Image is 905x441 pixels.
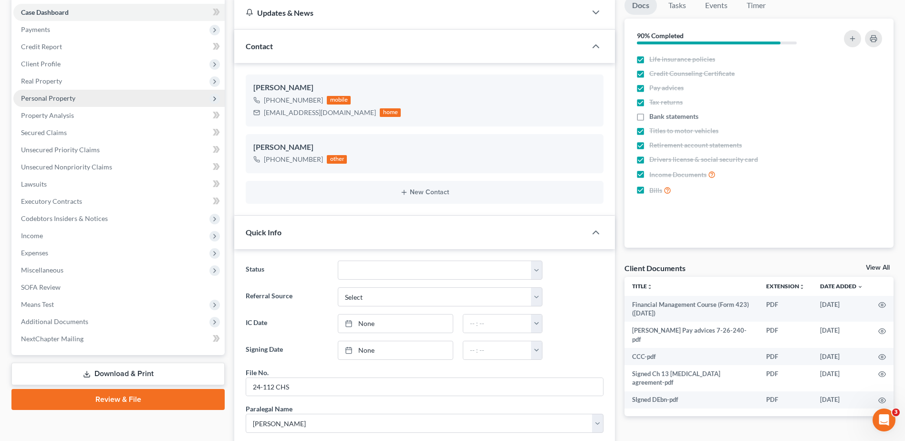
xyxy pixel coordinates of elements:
[21,214,108,222] span: Codebtors Insiders & Notices
[253,142,596,153] div: [PERSON_NAME]
[21,197,82,205] span: Executory Contracts
[812,296,871,322] td: [DATE]
[13,193,225,210] a: Executory Contracts
[624,296,759,322] td: Financial Management Course (Form 423) ([DATE])
[338,315,453,333] a: None
[649,126,718,136] span: Titles to motor vehicles
[21,25,50,33] span: Payments
[649,69,735,78] span: Credit Counseling Certificate
[624,365,759,391] td: Signed Ch 13 [MEDICAL_DATA] agreement-pdf
[13,4,225,21] a: Case Dashboard
[866,264,890,271] a: View All
[13,279,225,296] a: SOFA Review
[649,112,698,121] span: Bank statements
[327,96,351,105] div: mobile
[649,83,684,93] span: Pay advices
[246,8,575,18] div: Updates & News
[21,283,61,291] span: SOFA Review
[21,111,74,119] span: Property Analysis
[264,108,376,117] div: [EMAIL_ADDRESS][DOMAIN_NAME]
[632,283,653,290] a: Titleunfold_more
[892,409,900,416] span: 3
[857,284,863,290] i: expand_more
[253,189,596,196] button: New Contact
[647,284,653,290] i: unfold_more
[759,296,812,322] td: PDF
[21,231,43,240] span: Income
[21,300,54,308] span: Means Test
[649,140,742,150] span: Retirement account statements
[463,315,531,333] input: -- : --
[759,365,812,391] td: PDF
[463,341,531,359] input: -- : --
[799,284,805,290] i: unfold_more
[246,404,292,414] div: Paralegal Name
[624,263,686,273] div: Client Documents
[759,348,812,365] td: PDF
[812,391,871,409] td: [DATE]
[327,155,347,164] div: other
[649,186,662,195] span: Bills
[649,170,707,179] span: Income Documents
[624,391,759,409] td: SIgned DEbn-pdf
[13,107,225,124] a: Property Analysis
[21,146,100,154] span: Unsecured Priority Claims
[11,389,225,410] a: Review & File
[820,283,863,290] a: Date Added expand_more
[812,322,871,348] td: [DATE]
[380,108,401,117] div: home
[246,367,269,378] div: File No.
[21,163,112,171] span: Unsecured Nonpriority Claims
[13,141,225,158] a: Unsecured Priority Claims
[759,322,812,348] td: PDF
[649,54,715,64] span: Life insurance policies
[246,42,273,51] span: Contact
[246,228,281,237] span: Quick Info
[624,348,759,365] td: CCC-pdf
[649,97,683,107] span: Tax returns
[624,322,759,348] td: [PERSON_NAME] Pay advices 7-26-240-pdf
[11,363,225,385] a: Download & Print
[241,287,333,306] label: Referral Source
[21,266,63,274] span: Miscellaneous
[264,95,323,105] div: [PHONE_NUMBER]
[21,77,62,85] span: Real Property
[13,176,225,193] a: Lawsuits
[13,38,225,55] a: Credit Report
[637,31,684,40] strong: 90% Completed
[21,42,62,51] span: Credit Report
[812,365,871,391] td: [DATE]
[21,128,67,136] span: Secured Claims
[246,378,603,396] input: --
[21,8,69,16] span: Case Dashboard
[812,348,871,365] td: [DATE]
[253,82,596,94] div: [PERSON_NAME]
[241,341,333,360] label: Signing Date
[21,317,88,325] span: Additional Documents
[21,94,75,102] span: Personal Property
[649,155,758,164] span: Drivers license & social security card
[264,155,323,164] div: [PHONE_NUMBER]
[13,158,225,176] a: Unsecured Nonpriority Claims
[21,335,83,343] span: NextChapter Mailing
[13,330,225,347] a: NextChapter Mailing
[766,283,805,290] a: Extensionunfold_more
[873,409,895,431] iframe: Intercom live chat
[13,124,225,141] a: Secured Claims
[21,180,47,188] span: Lawsuits
[338,341,453,359] a: None
[759,391,812,409] td: PDF
[21,60,61,68] span: Client Profile
[21,249,48,257] span: Expenses
[241,314,333,333] label: IC Date
[241,261,333,280] label: Status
